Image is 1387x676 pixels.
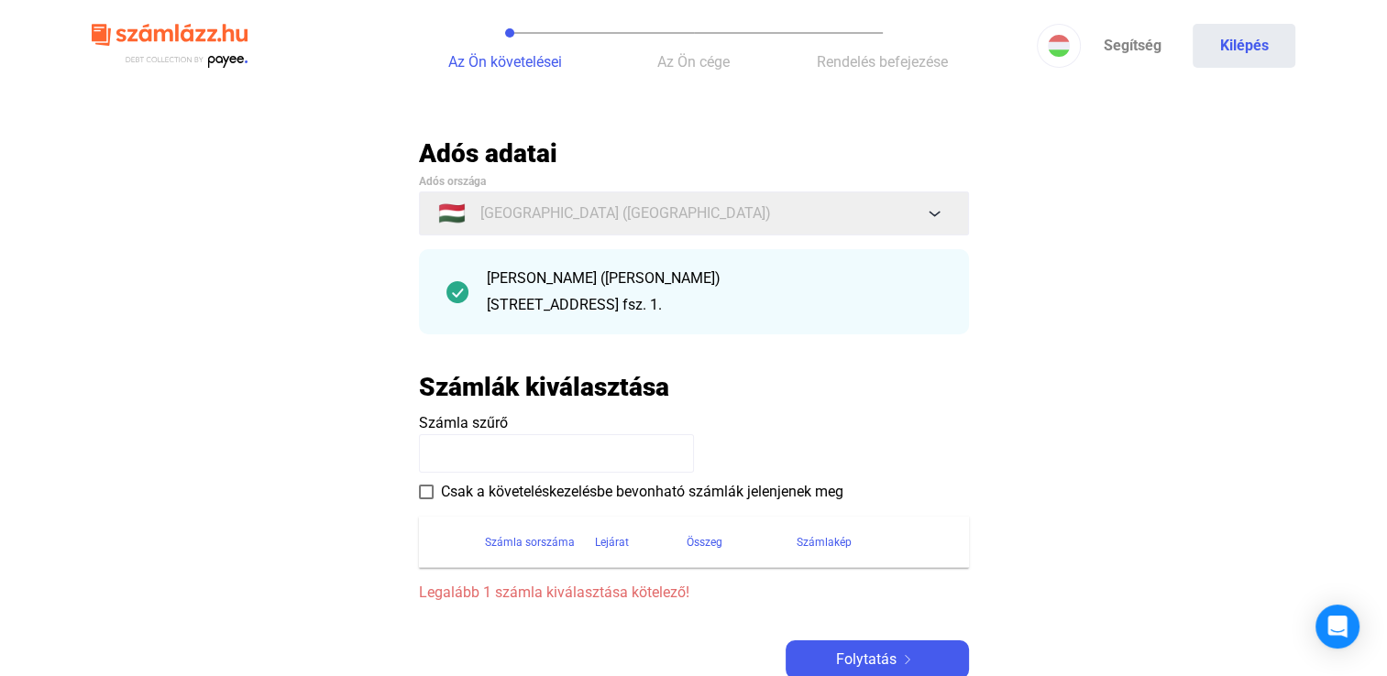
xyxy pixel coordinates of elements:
button: 🇭🇺[GEOGRAPHIC_DATA] ([GEOGRAPHIC_DATA]) [419,191,969,235]
span: Számla szűrő [419,414,508,431]
a: Segítség [1081,24,1183,68]
div: Számlakép [797,531,947,553]
div: Open Intercom Messenger [1315,605,1359,649]
h2: Számlák kiválasztása [419,371,669,403]
h2: Adós adatai [419,137,969,169]
div: Számla sorszáma [485,531,595,553]
img: szamlazzhu-logo [92,16,248,76]
div: Összeg [687,531,797,553]
span: Csak a követeléskezelésbe bevonható számlák jelenjenek meg [441,481,843,503]
div: Összeg [687,531,722,553]
span: Az Ön cége [657,53,730,71]
div: Számlakép [797,531,852,553]
button: Kilépés [1193,24,1295,68]
div: Lejárat [595,531,629,553]
div: Lejárat [595,531,687,553]
span: Rendelés befejezése [817,53,948,71]
div: [STREET_ADDRESS] fsz. 1. [487,294,941,316]
div: [PERSON_NAME] ([PERSON_NAME]) [487,267,941,289]
span: Adós országa [419,175,486,188]
button: HU [1037,24,1081,68]
span: [GEOGRAPHIC_DATA] ([GEOGRAPHIC_DATA]) [480,202,771,224]
img: checkmark-darker-green-circle [446,281,468,303]
img: arrow-right-white [897,655,919,664]
span: Legalább 1 számla kiválasztása kötelező! [419,582,969,604]
img: HU [1048,35,1070,57]
span: Az Ön követelései [448,53,562,71]
div: Számla sorszáma [485,531,575,553]
span: 🇭🇺 [438,202,466,224]
span: Folytatás [836,649,897,671]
